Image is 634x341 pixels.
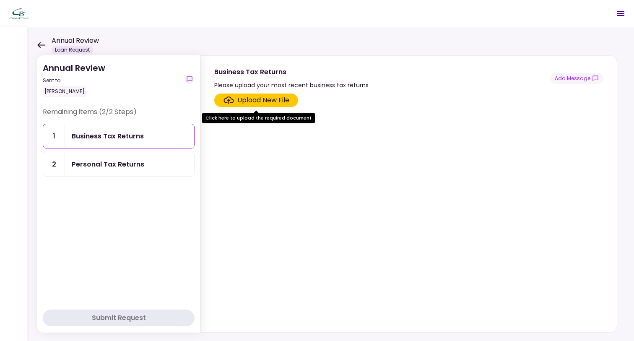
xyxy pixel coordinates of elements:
[214,80,369,90] div: Please upload your most recent business tax returns
[184,74,195,84] button: show-messages
[43,310,195,326] button: Submit Request
[214,67,369,77] div: Business Tax Returns
[237,95,289,105] div: Upload New File
[611,3,631,23] button: Open menu
[43,152,65,176] div: 2
[92,313,146,323] div: Submit Request
[200,55,617,333] div: Business Tax ReturnsPlease upload your most recent business tax returnsshow-messagesClick here to...
[72,159,144,169] div: Personal Tax Returns
[43,124,195,148] a: 1Business Tax Returns
[43,86,86,97] div: [PERSON_NAME]
[52,36,99,46] h1: Annual Review
[43,124,65,148] div: 1
[43,62,105,97] div: Annual Review
[43,107,195,124] div: Remaining items (2/2 Steps)
[43,152,195,177] a: 2Personal Tax Returns
[550,73,603,84] button: show-messages
[214,94,298,107] span: Click here to upload the required document
[202,113,315,123] div: Click here to upload the required document
[43,77,105,84] div: Sent to:
[8,7,29,20] img: Partner icon
[72,131,144,141] div: Business Tax Returns
[52,46,93,54] div: Loan Request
